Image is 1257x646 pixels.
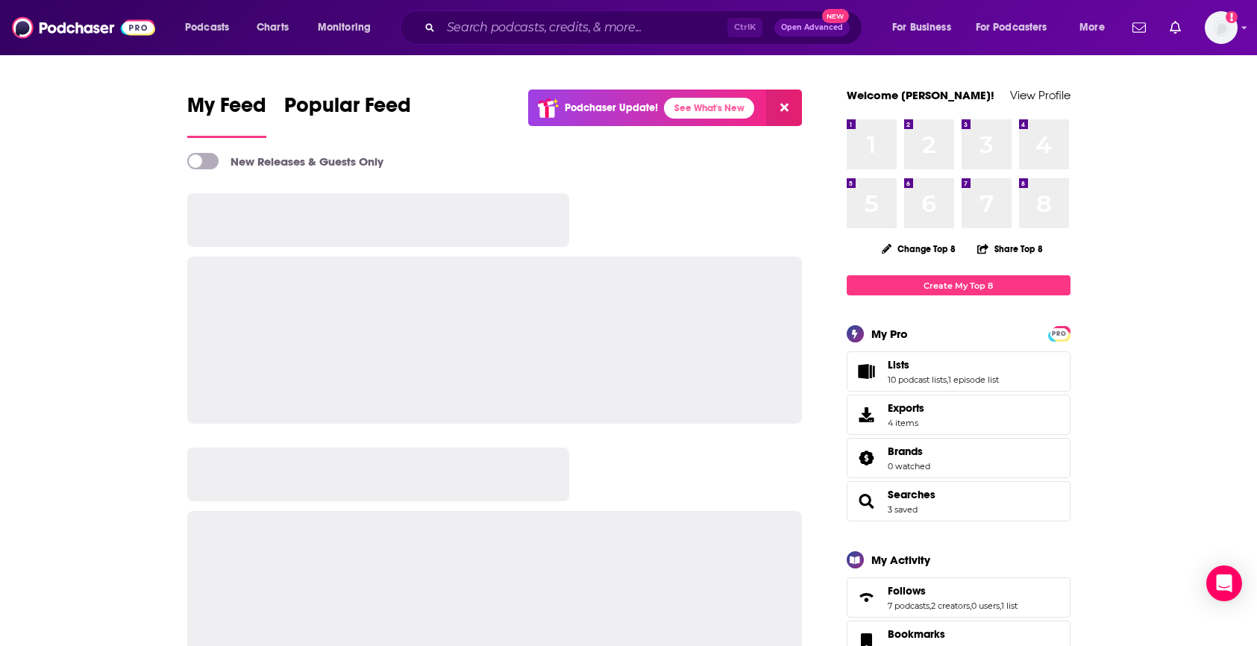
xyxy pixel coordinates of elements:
span: Bookmarks [888,627,945,641]
span: Monitoring [318,17,371,38]
button: open menu [175,16,248,40]
a: PRO [1050,327,1068,339]
a: Show notifications dropdown [1164,15,1187,40]
span: For Podcasters [976,17,1047,38]
a: 7 podcasts [888,600,930,611]
button: Show profile menu [1205,11,1238,44]
a: Show notifications dropdown [1126,15,1152,40]
a: Brands [852,448,882,468]
img: Podchaser - Follow, Share and Rate Podcasts [12,13,155,42]
a: Searches [852,491,882,512]
button: open menu [307,16,390,40]
span: Open Advanced [781,24,843,31]
button: open menu [966,16,1069,40]
span: New [822,9,849,23]
p: Podchaser Update! [565,101,658,114]
a: 10 podcast lists [888,374,947,385]
a: See What's New [664,98,754,119]
span: Searches [847,481,1071,521]
span: Logged in as mindyn [1205,11,1238,44]
a: Brands [888,445,930,458]
span: Charts [257,17,289,38]
span: 4 items [888,418,924,428]
div: My Pro [871,327,908,341]
a: 2 creators [931,600,970,611]
span: , [947,374,948,385]
a: Bookmarks [888,627,975,641]
a: Follows [888,584,1018,598]
span: Exports [888,401,924,415]
button: open menu [882,16,970,40]
div: Open Intercom Messenger [1206,565,1242,601]
a: Lists [888,358,999,371]
a: 1 list [1001,600,1018,611]
a: My Feed [187,92,266,138]
a: Charts [247,16,298,40]
svg: Add a profile image [1226,11,1238,23]
span: Brands [888,445,923,458]
span: Ctrl K [727,18,762,37]
a: View Profile [1010,88,1071,102]
span: Exports [852,404,882,425]
a: Follows [852,587,882,608]
a: Lists [852,361,882,382]
a: Searches [888,488,935,501]
div: Search podcasts, credits, & more... [414,10,877,45]
button: Change Top 8 [873,239,965,258]
a: Create My Top 8 [847,275,1071,295]
img: User Profile [1205,11,1238,44]
span: My Feed [187,92,266,127]
span: Podcasts [185,17,229,38]
span: Lists [888,358,909,371]
span: Follows [888,584,926,598]
span: , [930,600,931,611]
a: Welcome [PERSON_NAME]! [847,88,994,102]
a: 1 episode list [948,374,999,385]
span: Follows [847,577,1071,618]
button: open menu [1069,16,1123,40]
a: 3 saved [888,504,918,515]
span: More [1079,17,1105,38]
button: Open AdvancedNew [774,19,850,37]
button: Share Top 8 [977,234,1044,263]
a: 0 watched [888,461,930,471]
span: Popular Feed [284,92,411,127]
a: New Releases & Guests Only [187,153,383,169]
input: Search podcasts, credits, & more... [441,16,727,40]
span: Brands [847,438,1071,478]
span: Lists [847,351,1071,392]
div: My Activity [871,553,930,567]
span: For Business [892,17,951,38]
a: Popular Feed [284,92,411,138]
a: 0 users [971,600,1000,611]
span: , [970,600,971,611]
span: , [1000,600,1001,611]
a: Exports [847,395,1071,435]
